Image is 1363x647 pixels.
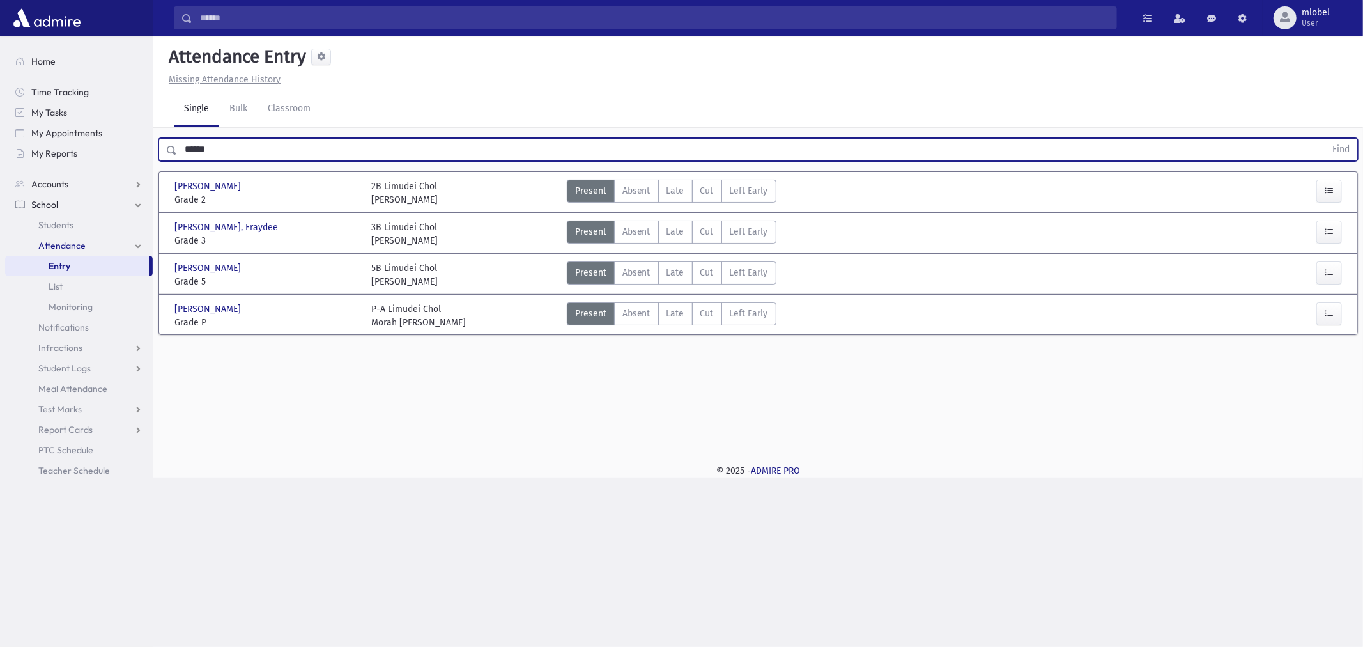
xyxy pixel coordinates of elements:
[5,358,153,378] a: Student Logs
[666,184,684,198] span: Late
[5,102,153,123] a: My Tasks
[174,91,219,127] a: Single
[31,178,68,190] span: Accounts
[38,444,93,456] span: PTC Schedule
[174,302,243,316] span: [PERSON_NAME]
[38,342,82,354] span: Infractions
[38,362,91,374] span: Student Logs
[575,307,606,320] span: Present
[1302,18,1330,28] span: User
[5,419,153,440] a: Report Cards
[10,5,84,31] img: AdmirePro
[5,51,153,72] a: Home
[575,266,606,279] span: Present
[5,235,153,256] a: Attendance
[622,225,651,238] span: Absent
[5,143,153,164] a: My Reports
[38,219,73,231] span: Students
[5,256,149,276] a: Entry
[622,307,651,320] span: Absent
[371,221,438,247] div: 3B Limudei Chol [PERSON_NAME]
[575,225,606,238] span: Present
[730,225,768,238] span: Left Early
[1302,8,1330,18] span: mlobel
[5,215,153,235] a: Students
[751,465,800,476] a: ADMIRE PRO
[700,225,714,238] span: Cut
[5,440,153,460] a: PTC Schedule
[38,240,86,251] span: Attendance
[666,225,684,238] span: Late
[5,399,153,419] a: Test Marks
[174,316,358,329] span: Grade P
[164,74,281,85] a: Missing Attendance History
[730,184,768,198] span: Left Early
[38,424,93,435] span: Report Cards
[5,297,153,317] a: Monitoring
[219,91,258,127] a: Bulk
[31,127,102,139] span: My Appointments
[700,266,714,279] span: Cut
[567,261,776,288] div: AttTypes
[49,281,63,292] span: List
[371,302,466,329] div: P-A Limudei Chol Morah [PERSON_NAME]
[567,302,776,329] div: AttTypes
[5,276,153,297] a: List
[38,465,110,476] span: Teacher Schedule
[174,464,1343,478] div: © 2025 -
[5,82,153,102] a: Time Tracking
[1325,139,1357,160] button: Find
[31,107,67,118] span: My Tasks
[38,383,107,394] span: Meal Attendance
[666,307,684,320] span: Late
[38,322,89,333] span: Notifications
[371,261,438,288] div: 5B Limudei Chol [PERSON_NAME]
[371,180,438,207] div: 2B Limudei Chol [PERSON_NAME]
[49,260,70,272] span: Entry
[5,338,153,358] a: Infractions
[666,266,684,279] span: Late
[174,221,281,234] span: [PERSON_NAME], Fraydee
[174,275,358,288] span: Grade 5
[38,403,82,415] span: Test Marks
[700,184,714,198] span: Cut
[164,46,306,68] h5: Attendance Entry
[49,301,93,313] span: Monitoring
[5,460,153,481] a: Teacher Schedule
[31,86,89,98] span: Time Tracking
[192,6,1116,29] input: Search
[730,307,768,320] span: Left Early
[258,91,321,127] a: Classroom
[622,266,651,279] span: Absent
[622,184,651,198] span: Absent
[174,234,358,247] span: Grade 3
[5,194,153,215] a: School
[174,261,243,275] span: [PERSON_NAME]
[31,148,77,159] span: My Reports
[575,184,606,198] span: Present
[174,180,243,193] span: [PERSON_NAME]
[174,193,358,207] span: Grade 2
[5,317,153,338] a: Notifications
[730,266,768,279] span: Left Early
[567,180,776,207] div: AttTypes
[31,56,56,67] span: Home
[5,378,153,399] a: Meal Attendance
[567,221,776,247] div: AttTypes
[31,199,58,210] span: School
[5,174,153,194] a: Accounts
[5,123,153,143] a: My Appointments
[169,74,281,85] u: Missing Attendance History
[700,307,714,320] span: Cut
